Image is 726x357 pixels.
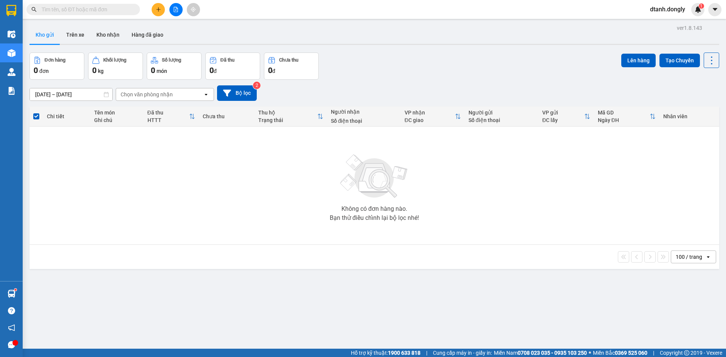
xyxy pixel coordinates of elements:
[45,57,65,63] div: Đơn hàng
[272,68,275,74] span: đ
[203,91,209,97] svg: open
[700,3,703,9] span: 1
[468,110,535,116] div: Người gửi
[341,206,407,212] div: Không có đơn hàng nào.
[47,113,86,119] div: Chi tiết
[254,107,327,127] th: Toggle SortBy
[30,88,112,100] input: Select a date range.
[173,7,178,12] span: file-add
[712,6,718,13] span: caret-down
[388,350,420,356] strong: 1900 633 818
[708,3,721,16] button: caret-down
[203,113,251,119] div: Chưa thu
[60,26,90,44] button: Trên xe
[126,26,169,44] button: Hàng đã giao
[6,5,16,16] img: logo-vxr
[677,24,702,32] div: ver 1.8.143
[156,7,161,12] span: plus
[644,5,691,14] span: dtanh.dongly
[426,349,427,357] span: |
[157,68,167,74] span: món
[351,349,420,357] span: Hỗ trợ kỹ thuật:
[695,6,701,13] img: icon-new-feature
[405,117,455,123] div: ĐC giao
[29,53,84,80] button: Đơn hàng0đơn
[401,107,465,127] th: Toggle SortBy
[468,117,535,123] div: Số điện thoại
[258,117,317,123] div: Trạng thái
[405,110,455,116] div: VP nhận
[538,107,594,127] th: Toggle SortBy
[8,30,16,38] img: warehouse-icon
[169,3,183,16] button: file-add
[705,254,711,260] svg: open
[147,110,189,116] div: Đã thu
[98,68,104,74] span: kg
[684,350,689,355] span: copyright
[94,117,140,123] div: Ghi chú
[8,324,15,331] span: notification
[39,68,49,74] span: đơn
[615,350,647,356] strong: 0369 525 060
[676,253,702,261] div: 100 / trang
[337,150,412,203] img: svg+xml;base64,PHN2ZyBjbGFzcz0ibGlzdC1wbHVnX19zdmciIHhtbG5zPSJodHRwOi8vd3d3LnczLm9yZy8yMDAwL3N2Zy...
[121,91,173,98] div: Chọn văn phòng nhận
[152,3,165,16] button: plus
[8,341,15,348] span: message
[144,107,199,127] th: Toggle SortBy
[29,26,60,44] button: Kho gửi
[205,53,260,80] button: Đã thu0đ
[147,53,202,80] button: Số lượng0món
[621,54,656,67] button: Lên hàng
[94,110,140,116] div: Tên món
[8,68,16,76] img: warehouse-icon
[279,57,298,63] div: Chưa thu
[589,351,591,354] span: ⚪️
[92,66,96,75] span: 0
[330,215,419,221] div: Bạn thử điều chỉnh lại bộ lọc nhé!
[518,350,587,356] strong: 0708 023 035 - 0935 103 250
[162,57,181,63] div: Số lượng
[331,109,397,115] div: Người nhận
[598,117,650,123] div: Ngày ĐH
[598,110,650,116] div: Mã GD
[331,118,397,124] div: Số điện thoại
[653,349,654,357] span: |
[217,85,257,101] button: Bộ lọc
[268,66,272,75] span: 0
[220,57,234,63] div: Đã thu
[214,68,217,74] span: đ
[187,3,200,16] button: aim
[593,349,647,357] span: Miền Bắc
[8,87,16,95] img: solution-icon
[34,66,38,75] span: 0
[88,53,143,80] button: Khối lượng0kg
[191,7,196,12] span: aim
[699,3,704,9] sup: 1
[663,113,715,119] div: Nhân viên
[542,117,584,123] div: ĐC lấy
[103,57,126,63] div: Khối lượng
[151,66,155,75] span: 0
[594,107,659,127] th: Toggle SortBy
[258,110,317,116] div: Thu hộ
[31,7,37,12] span: search
[147,117,189,123] div: HTTT
[42,5,131,14] input: Tìm tên, số ĐT hoặc mã đơn
[8,307,15,314] span: question-circle
[14,289,17,291] sup: 1
[90,26,126,44] button: Kho nhận
[494,349,587,357] span: Miền Nam
[253,82,261,89] sup: 2
[209,66,214,75] span: 0
[264,53,319,80] button: Chưa thu0đ
[8,49,16,57] img: warehouse-icon
[659,54,700,67] button: Tạo Chuyến
[433,349,492,357] span: Cung cấp máy in - giấy in:
[8,290,16,298] img: warehouse-icon
[542,110,584,116] div: VP gửi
